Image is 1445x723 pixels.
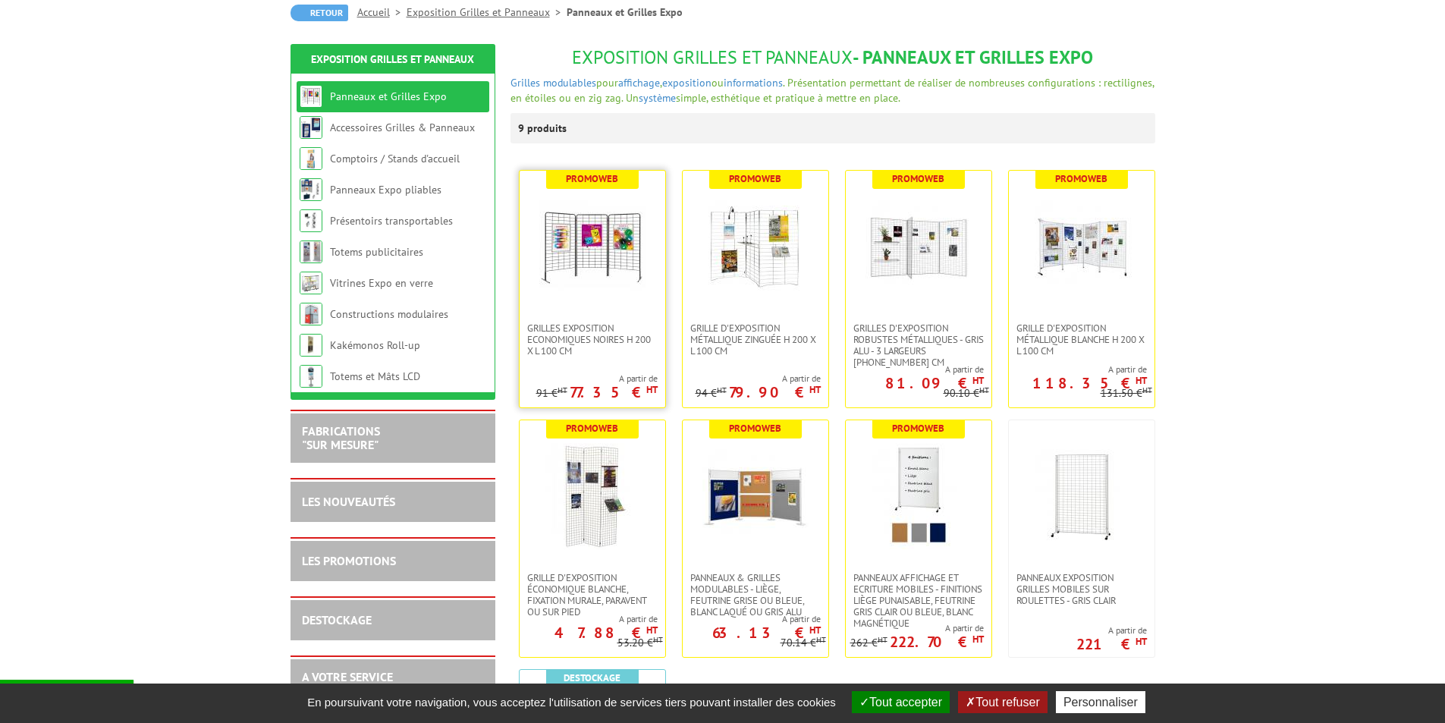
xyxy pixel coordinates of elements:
img: Comptoirs / Stands d'accueil [300,147,322,170]
span: Grille d'exposition économique blanche, fixation murale, paravent ou sur pied [527,572,658,618]
span: Panneaux Exposition Grilles mobiles sur roulettes - gris clair [1016,572,1147,606]
a: affichage [618,76,660,90]
sup: HT [809,383,821,396]
span: En poursuivant votre navigation, vous acceptez l'utilisation de services tiers pouvant installer ... [300,696,843,709]
span: A partir de [1009,363,1147,376]
b: Promoweb [729,422,781,435]
span: Grille d'exposition métallique Zinguée H 200 x L 100 cm [690,322,821,357]
a: Panneaux & Grilles modulables - liège, feutrine grise ou bleue, blanc laqué ou gris alu [683,572,828,618]
p: 9 produits [518,113,575,143]
a: Grilles Exposition Economiques Noires H 200 x L 100 cm [520,322,665,357]
a: Grille d'exposition métallique Zinguée H 200 x L 100 cm [683,322,828,357]
img: Accessoires Grilles & Panneaux [300,116,322,139]
span: pour , ou . Présentation permettant de réaliser de nombreuses configurations : rectilignes, en ét... [510,76,1154,105]
h1: - Panneaux et Grilles Expo [510,48,1155,68]
button: Tout refuser [958,691,1047,713]
sup: HT [1136,374,1147,387]
span: A partir de [520,613,658,625]
a: informations [724,76,783,90]
img: Grille d'exposition métallique Zinguée H 200 x L 100 cm [702,193,809,300]
p: 53.20 € [617,637,663,649]
span: Grilles Exposition Economiques Noires H 200 x L 100 cm [527,322,658,357]
a: Panneaux Expo pliables [330,183,441,196]
b: Promoweb [892,422,944,435]
a: Totems publicitaires [330,245,423,259]
a: Présentoirs transportables [330,214,453,228]
a: Grilles [510,76,540,90]
a: Vitrines Expo en verre [330,276,433,290]
a: modulables [543,76,596,90]
sup: HT [1136,635,1147,648]
button: Tout accepter [852,691,950,713]
span: A partir de [850,622,984,634]
sup: HT [972,633,984,646]
p: 81.09 € [885,379,984,388]
p: 262 € [850,637,887,649]
a: Accessoires Grilles & Panneaux [330,121,475,134]
a: FABRICATIONS"Sur Mesure" [302,423,380,452]
p: 94 € [696,388,727,399]
a: Exposition Grilles et Panneaux [407,5,567,19]
p: 79.90 € [729,388,821,397]
a: Panneaux Exposition Grilles mobiles sur roulettes - gris clair [1009,572,1154,606]
img: Constructions modulaires [300,303,322,325]
a: Totems et Mâts LCD [330,369,420,383]
img: Panneaux Expo pliables [300,178,322,201]
a: Grille d'exposition économique blanche, fixation murale, paravent ou sur pied [520,572,665,618]
b: Promoweb [729,172,781,185]
b: Destockage [564,671,620,684]
sup: HT [816,634,826,645]
p: 90.10 € [944,388,989,399]
p: 77.35 € [570,388,658,397]
button: Personnaliser (fenêtre modale) [1056,691,1145,713]
a: Exposition Grilles et Panneaux [311,52,474,66]
b: Promoweb [566,422,618,435]
a: Grilles d'exposition robustes métalliques - gris alu - 3 largeurs [PHONE_NUMBER] cm [846,322,991,368]
span: A partir de [696,373,821,385]
a: Accueil [357,5,407,19]
p: 131.50 € [1101,388,1152,399]
img: Grilles d'exposition robustes métalliques - gris alu - 3 largeurs 70-100-120 cm [865,193,972,300]
img: Panneaux Exposition Grilles mobiles sur roulettes - gris clair [1029,443,1135,549]
span: Grille d'exposition métallique blanche H 200 x L 100 cm [1016,322,1147,357]
img: Totems et Mâts LCD [300,365,322,388]
b: Promoweb [566,172,618,185]
p: 47.88 € [554,628,658,637]
sup: HT [646,383,658,396]
img: Présentoirs transportables [300,209,322,232]
p: 221 € [1076,640,1147,649]
sup: HT [717,385,727,395]
img: Panneaux et Grilles Expo [300,85,322,108]
span: Panneaux Affichage et Ecriture Mobiles - finitions liège punaisable, feutrine gris clair ou bleue... [853,572,984,629]
sup: HT [979,385,989,395]
span: Grilles d'exposition robustes métalliques - gris alu - 3 largeurs [PHONE_NUMBER] cm [853,322,984,368]
sup: HT [809,624,821,637]
sup: HT [972,374,984,387]
p: 63.13 € [712,628,821,637]
img: Panneaux & Grilles modulables - liège, feutrine grise ou bleue, blanc laqué ou gris alu [702,443,809,549]
img: Totems publicitaires [300,240,322,263]
a: Comptoirs / Stands d'accueil [330,152,460,165]
span: Exposition Grilles et Panneaux [572,46,853,69]
p: 222.70 € [890,637,984,646]
a: Retour [291,5,348,21]
img: Grille d'exposition économique blanche, fixation murale, paravent ou sur pied [539,443,646,549]
h2: A votre service [302,671,484,684]
a: Panneaux et Grilles Expo [330,90,447,103]
img: Grilles Exposition Economiques Noires H 200 x L 100 cm [539,193,646,300]
img: Grille d'exposition métallique blanche H 200 x L 100 cm [1029,193,1135,300]
a: Grille d'exposition métallique blanche H 200 x L 100 cm [1009,322,1154,357]
b: Promoweb [892,172,944,185]
a: Kakémonos Roll-up [330,338,420,352]
a: Panneaux Affichage et Ecriture Mobiles - finitions liège punaisable, feutrine gris clair ou bleue... [846,572,991,629]
img: Panneaux Affichage et Ecriture Mobiles - finitions liège punaisable, feutrine gris clair ou bleue... [865,443,972,549]
a: exposition [662,76,712,90]
sup: HT [653,634,663,645]
sup: HT [558,385,567,395]
a: système [639,91,676,105]
img: Vitrines Expo en verre [300,272,322,294]
p: 70.14 € [781,637,826,649]
a: Constructions modulaires [330,307,448,321]
p: 118.35 € [1032,379,1147,388]
span: A partir de [1076,624,1147,637]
